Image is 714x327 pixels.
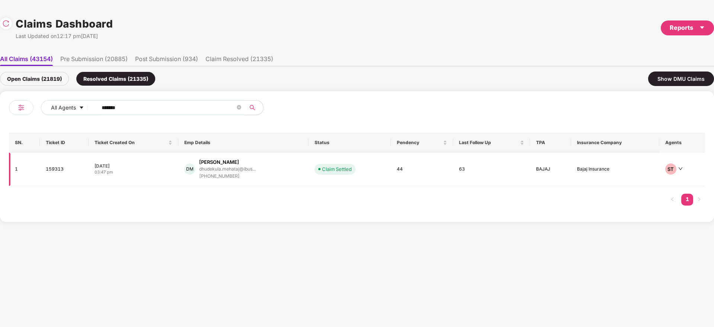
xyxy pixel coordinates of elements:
[79,105,84,111] span: caret-down
[40,133,89,153] th: Ticket ID
[199,173,256,180] div: [PHONE_NUMBER]
[666,194,678,206] li: Previous Page
[571,153,659,186] td: Bajaj Insurance
[16,16,113,32] h1: Claims Dashboard
[237,105,241,109] span: close-circle
[670,197,675,201] span: left
[397,140,442,146] span: Pendency
[322,165,352,173] div: Claim Settled
[453,153,530,186] td: 63
[659,133,705,153] th: Agents
[41,100,100,115] button: All Agentscaret-down
[665,163,676,175] div: ST
[51,104,76,112] span: All Agents
[76,72,155,86] div: Resolved Claims (21335)
[697,197,701,201] span: right
[681,194,693,205] a: 1
[2,20,10,27] img: svg+xml;base64,PHN2ZyBpZD0iUmVsb2FkLTMyeDMyIiB4bWxucz0iaHR0cDovL3d3dy53My5vcmcvMjAwMC9zdmciIHdpZH...
[17,103,26,112] img: svg+xml;base64,PHN2ZyB4bWxucz0iaHR0cDovL3d3dy53My5vcmcvMjAwMC9zdmciIHdpZHRoPSIyNCIgaGVpZ2h0PSIyNC...
[391,153,453,186] td: 44
[670,23,705,32] div: Reports
[459,140,519,146] span: Last Follow Up
[135,55,198,66] li: Post Submission (934)
[237,104,241,111] span: close-circle
[693,194,705,206] li: Next Page
[60,55,128,66] li: Pre Submission (20885)
[95,163,173,169] div: [DATE]
[309,133,391,153] th: Status
[666,194,678,206] button: left
[693,194,705,206] button: right
[699,25,705,31] span: caret-down
[9,133,40,153] th: SN.
[678,166,683,171] span: down
[95,140,167,146] span: Ticket Created On
[530,133,571,153] th: TPA
[199,166,256,171] div: dhudekula.mehataj@ibus...
[391,133,453,153] th: Pendency
[16,32,113,40] div: Last Updated on 12:17 pm[DATE]
[184,163,195,175] div: DM
[530,153,571,186] td: BAJAJ
[9,153,40,186] td: 1
[245,105,259,111] span: search
[89,133,179,153] th: Ticket Created On
[245,100,264,115] button: search
[648,72,714,86] div: Show DMU Claims
[40,153,89,186] td: 159313
[95,169,173,175] div: 03:47 pm
[571,133,659,153] th: Insurance Company
[199,159,239,166] div: [PERSON_NAME]
[453,133,530,153] th: Last Follow Up
[178,133,308,153] th: Emp Details
[205,55,273,66] li: Claim Resolved (21335)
